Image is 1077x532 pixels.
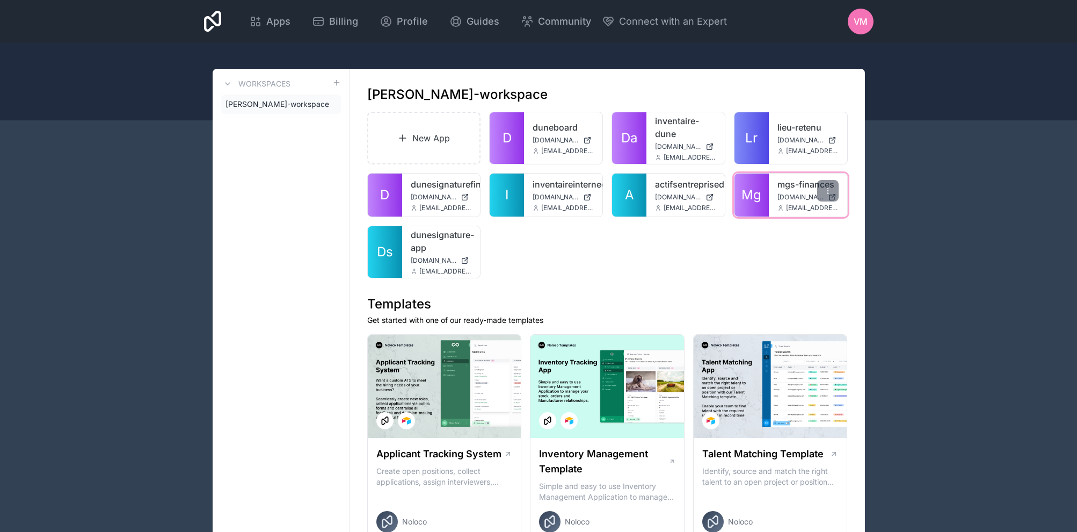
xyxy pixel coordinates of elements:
a: Guides [441,10,508,33]
span: VM [854,15,868,28]
h1: Templates [367,296,848,313]
a: I [490,174,524,217]
span: Noloco [402,516,427,527]
span: Apps [266,14,290,29]
p: Simple and easy to use Inventory Management Application to manage your stock, orders and Manufact... [539,481,675,502]
a: New App [367,112,481,164]
span: Profile [397,14,428,29]
a: Profile [371,10,436,33]
span: Noloco [728,516,753,527]
span: A [625,186,634,204]
span: Guides [467,14,499,29]
a: [DOMAIN_NAME] [777,193,839,202]
span: [EMAIL_ADDRESS][DOMAIN_NAME] [419,204,472,212]
a: [DOMAIN_NAME] [777,136,839,145]
span: Connect with an Expert [619,14,727,29]
h1: [PERSON_NAME]-workspace [367,86,548,103]
span: I [505,186,508,204]
span: [DOMAIN_NAME] [655,193,701,202]
span: [PERSON_NAME]-workspace [225,99,329,110]
a: D [490,112,524,164]
span: Community [538,14,591,29]
span: [DOMAIN_NAME] [777,136,824,145]
span: [DOMAIN_NAME] [533,136,579,145]
a: [DOMAIN_NAME] [655,193,716,202]
a: Ds [368,226,402,278]
p: Identify, source and match the right talent to an open project or position with our Talent Matchi... [702,466,839,487]
span: D [380,186,389,204]
img: Airtable Logo [707,416,715,425]
a: [PERSON_NAME]-workspace [221,95,341,114]
a: lieu-retenu [777,121,839,134]
a: D [368,174,402,217]
a: Workspaces [221,77,290,90]
span: D [503,130,512,147]
a: Billing [303,10,367,33]
a: dunesignature-app [411,228,472,254]
img: Airtable Logo [402,416,411,425]
span: Noloco [565,516,590,527]
a: dunesignaturefinance [411,178,472,191]
span: Mg [741,186,761,204]
h3: Workspaces [238,78,290,89]
a: duneboard [533,121,594,134]
span: [DOMAIN_NAME] [533,193,579,202]
a: inventaire-dune [655,114,716,140]
span: [DOMAIN_NAME] [411,193,457,202]
span: [EMAIL_ADDRESS][DOMAIN_NAME] [419,267,472,276]
a: Mg [734,174,769,217]
a: actifsentreprisedune [655,178,716,191]
a: A [612,174,646,217]
h1: Talent Matching Template [702,447,824,462]
span: [EMAIL_ADDRESS][DOMAIN_NAME] [664,153,716,162]
a: [DOMAIN_NAME] [533,136,594,145]
a: [DOMAIN_NAME] [533,193,594,202]
span: Billing [329,14,358,29]
span: [EMAIL_ADDRESS][DOMAIN_NAME] [541,147,594,155]
span: Lr [745,130,758,147]
a: [DOMAIN_NAME] [655,142,716,151]
a: Community [512,10,600,33]
span: Da [621,130,637,147]
span: [DOMAIN_NAME] [411,256,457,265]
p: Create open positions, collect applications, assign interviewers, centralise candidate feedback a... [376,466,513,487]
span: Ds [377,243,393,261]
span: [EMAIL_ADDRESS][DOMAIN_NAME] [786,204,839,212]
span: [DOMAIN_NAME] [777,193,824,202]
img: Airtable Logo [565,416,573,425]
h1: Inventory Management Template [539,447,668,477]
span: [DOMAIN_NAME] [655,142,701,151]
a: [DOMAIN_NAME] [411,193,472,202]
span: [EMAIL_ADDRESS][DOMAIN_NAME] [786,147,839,155]
span: [EMAIL_ADDRESS][DOMAIN_NAME] [664,204,716,212]
a: Da [612,112,646,164]
a: mgs-finances [777,178,839,191]
h1: Applicant Tracking System [376,447,501,462]
a: [DOMAIN_NAME] [411,256,472,265]
p: Get started with one of our ready-made templates [367,315,848,326]
button: Connect with an Expert [602,14,727,29]
span: [EMAIL_ADDRESS][DOMAIN_NAME] [541,204,594,212]
a: inventaireinternedunesignature [533,178,594,191]
a: Apps [241,10,299,33]
a: Lr [734,112,769,164]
